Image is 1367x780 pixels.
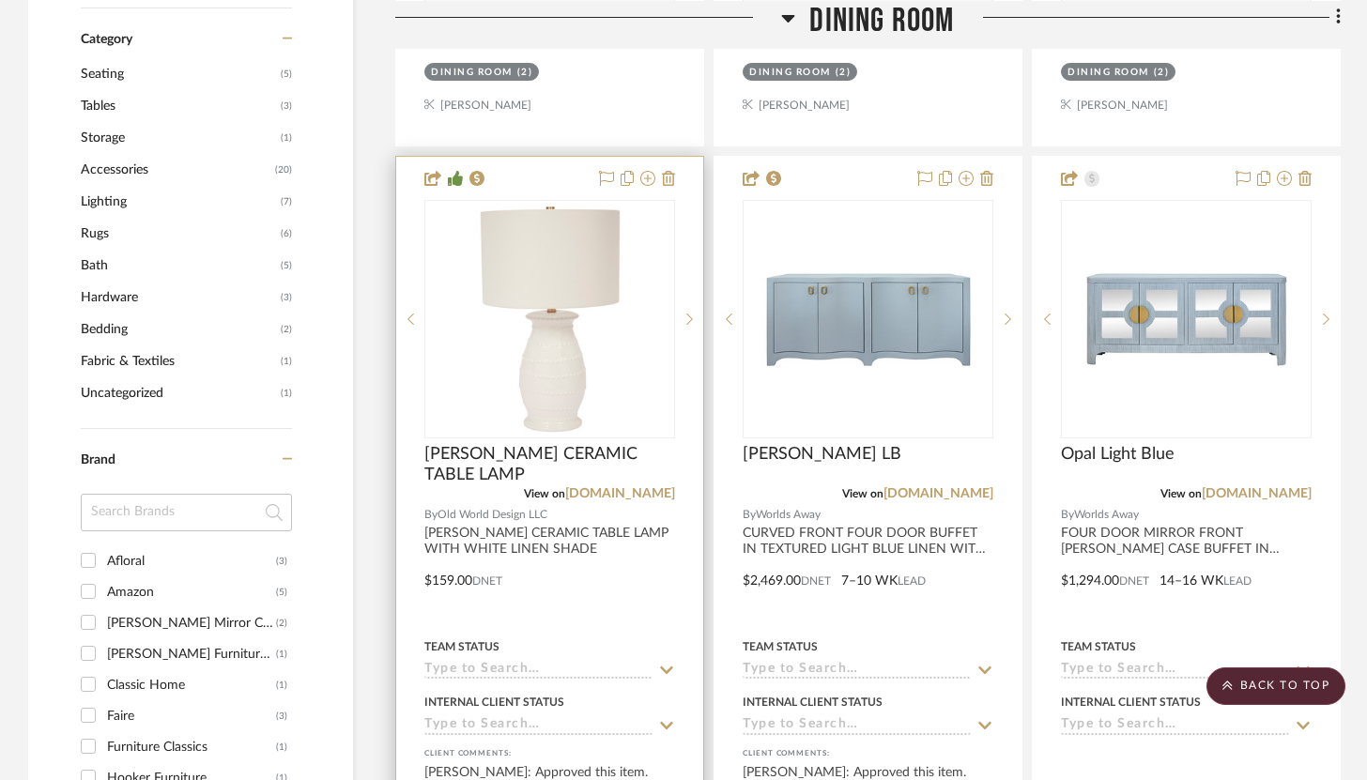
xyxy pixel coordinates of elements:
[275,155,292,185] span: (20)
[1067,66,1149,80] div: Dining Room
[107,670,276,700] div: Classic Home
[276,546,287,576] div: (3)
[81,314,276,345] span: Bedding
[281,219,292,249] span: (6)
[276,670,287,700] div: (1)
[749,66,831,80] div: Dining Room
[743,638,818,655] div: Team Status
[743,444,901,465] span: [PERSON_NAME] LB
[438,506,547,524] span: Old World Design LLC
[1061,694,1201,711] div: Internal Client Status
[1061,717,1289,735] input: Type to Search…
[424,444,675,485] span: [PERSON_NAME] CERAMIC TABLE LAMP
[281,91,292,121] span: (3)
[743,717,971,735] input: Type to Search…
[756,506,821,524] span: Worlds Away
[81,250,276,282] span: Bath
[276,608,287,638] div: (2)
[281,283,292,313] span: (3)
[281,251,292,281] span: (5)
[81,90,276,122] span: Tables
[1160,488,1202,499] span: View on
[1069,202,1304,436] img: Opal Light Blue
[81,494,292,531] input: Search Brands
[107,546,276,576] div: Afloral
[524,488,565,499] span: View on
[1154,66,1170,80] div: (2)
[751,202,986,436] img: MIFFY LB
[276,639,287,669] div: (1)
[81,186,276,218] span: Lighting
[424,506,438,524] span: By
[743,694,883,711] div: Internal Client Status
[517,66,533,80] div: (2)
[107,608,276,638] div: [PERSON_NAME] Mirror Company
[431,66,513,80] div: Dining Room
[433,202,668,436] img: CALEB WHITE CERAMIC TABLE LAMP
[1061,444,1175,465] span: Opal Light Blue
[81,122,276,154] span: Storage
[81,32,132,48] span: Category
[107,701,276,731] div: Faire
[424,717,653,735] input: Type to Search…
[743,506,756,524] span: By
[276,577,287,607] div: (5)
[81,377,276,409] span: Uncategorized
[281,123,292,153] span: (1)
[1061,662,1289,680] input: Type to Search…
[281,314,292,344] span: (2)
[424,662,653,680] input: Type to Search…
[883,487,993,500] a: [DOMAIN_NAME]
[276,701,287,731] div: (3)
[1061,506,1074,524] span: By
[836,66,852,80] div: (2)
[107,577,276,607] div: Amazon
[81,282,276,314] span: Hardware
[281,59,292,89] span: (5)
[107,639,276,669] div: [PERSON_NAME] Furniture Company
[281,346,292,376] span: (1)
[565,487,675,500] a: [DOMAIN_NAME]
[424,694,564,711] div: Internal Client Status
[743,662,971,680] input: Type to Search…
[1074,506,1139,524] span: Worlds Away
[107,732,276,762] div: Furniture Classics
[276,732,287,762] div: (1)
[81,58,276,90] span: Seating
[281,187,292,217] span: (7)
[81,345,276,377] span: Fabric & Textiles
[281,378,292,408] span: (1)
[81,154,270,186] span: Accessories
[81,453,115,466] span: Brand
[1061,638,1136,655] div: Team Status
[1206,667,1345,705] scroll-to-top-button: BACK TO TOP
[842,488,883,499] span: View on
[1202,487,1312,500] a: [DOMAIN_NAME]
[424,638,499,655] div: Team Status
[81,218,276,250] span: Rugs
